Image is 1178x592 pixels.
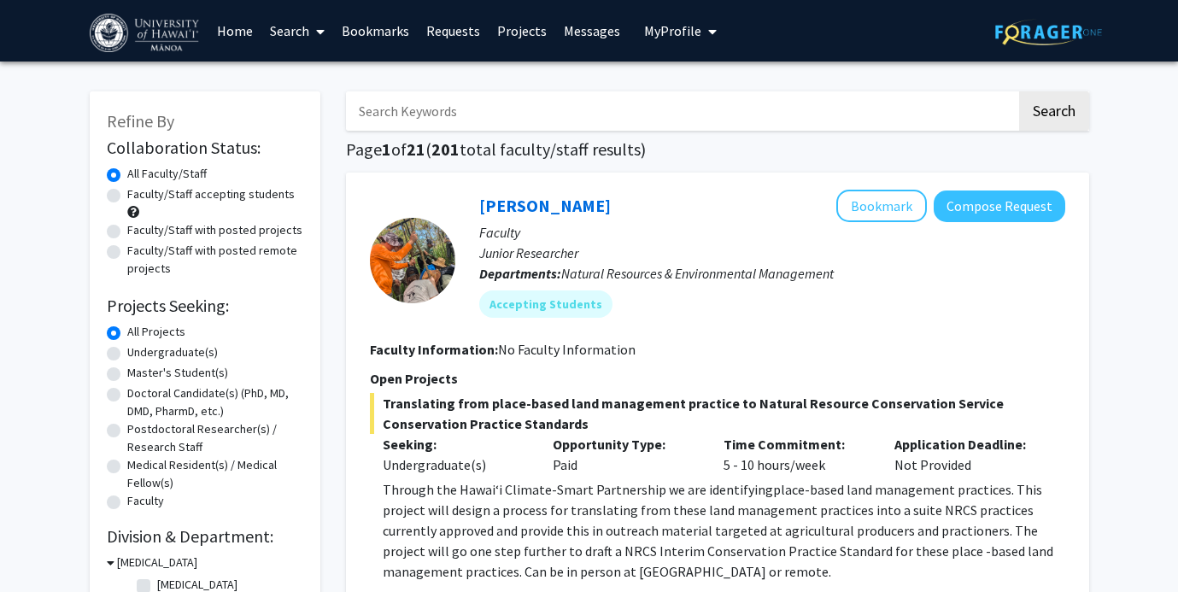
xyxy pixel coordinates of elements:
h2: Collaboration Status: [107,138,303,158]
button: Search [1019,91,1089,131]
span: Natural Resources & Environmental Management [561,265,834,282]
iframe: Chat [13,515,73,579]
img: ForagerOne Logo [995,19,1102,45]
label: All Faculty/Staff [127,165,207,183]
a: [PERSON_NAME] [479,195,611,216]
span: No Faculty Information [498,341,636,358]
span: 201 [431,138,460,160]
mat-chip: Accepting Students [479,290,612,318]
b: Departments: [479,265,561,282]
a: Projects [489,1,555,61]
button: Compose Request to Linden Schneider [934,190,1065,222]
h2: Division & Department: [107,526,303,547]
h1: Page of ( total faculty/staff results) [346,139,1089,160]
div: 5 - 10 hours/week [711,434,882,475]
a: Messages [555,1,629,61]
span: place-based land management practices. This project will design a process for translating from th... [383,481,1053,580]
p: Open Projects [370,368,1065,389]
img: University of Hawaiʻi at Mānoa Logo [90,14,202,52]
span: 21 [407,138,425,160]
label: Faculty/Staff with posted remote projects [127,242,303,278]
div: Undergraduate(s) [383,454,528,475]
a: Bookmarks [333,1,418,61]
label: Faculty/Staff with posted projects [127,221,302,239]
label: Master's Student(s) [127,364,228,382]
p: Application Deadline: [894,434,1040,454]
label: Doctoral Candidate(s) (PhD, MD, DMD, PharmD, etc.) [127,384,303,420]
label: All Projects [127,323,185,341]
p: Faculty [479,222,1065,243]
span: Translating from place-based land management practice to Natural Resource Conservation Service Co... [370,393,1065,434]
input: Search Keywords [346,91,1017,131]
a: Search [261,1,333,61]
a: Home [208,1,261,61]
h3: [MEDICAL_DATA] [117,554,197,571]
span: 1 [382,138,391,160]
div: Not Provided [882,434,1052,475]
label: Faculty [127,492,164,510]
button: Add Linden Schneider to Bookmarks [836,190,927,222]
label: Postdoctoral Researcher(s) / Research Staff [127,420,303,456]
p: Time Commitment: [724,434,869,454]
label: Medical Resident(s) / Medical Fellow(s) [127,456,303,492]
p: Junior Researcher [479,243,1065,263]
a: Requests [418,1,489,61]
div: Paid [540,434,711,475]
h2: Projects Seeking: [107,296,303,316]
p: Opportunity Type: [553,434,698,454]
p: Seeking: [383,434,528,454]
span: Refine By [107,110,174,132]
span: My Profile [644,22,701,39]
label: Undergraduate(s) [127,343,218,361]
label: Faculty/Staff accepting students [127,185,295,203]
b: Faculty Information: [370,341,498,358]
p: Through the Hawaiʻi Climate-Smart Partnership we are identifying [383,479,1065,582]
